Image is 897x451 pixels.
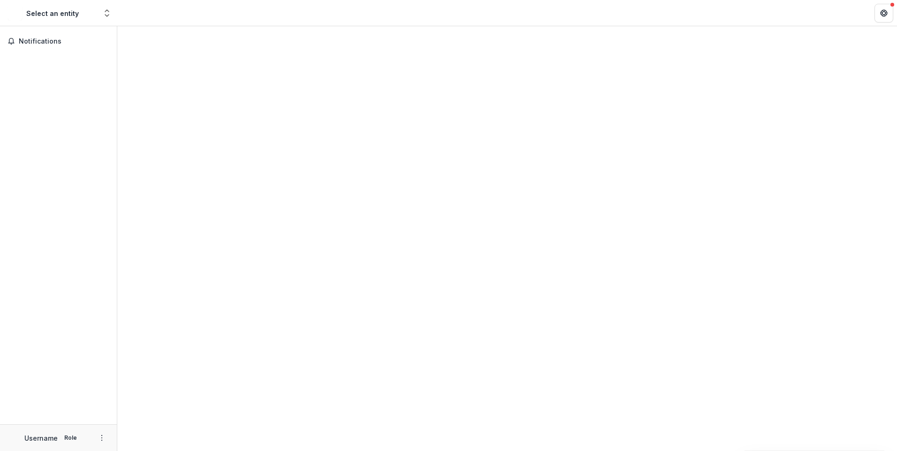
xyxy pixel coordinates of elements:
[4,34,113,49] button: Notifications
[19,38,109,45] span: Notifications
[26,8,79,18] div: Select an entity
[61,434,80,442] p: Role
[100,4,114,23] button: Open entity switcher
[874,4,893,23] button: Get Help
[24,433,58,443] p: Username
[96,432,107,443] button: More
